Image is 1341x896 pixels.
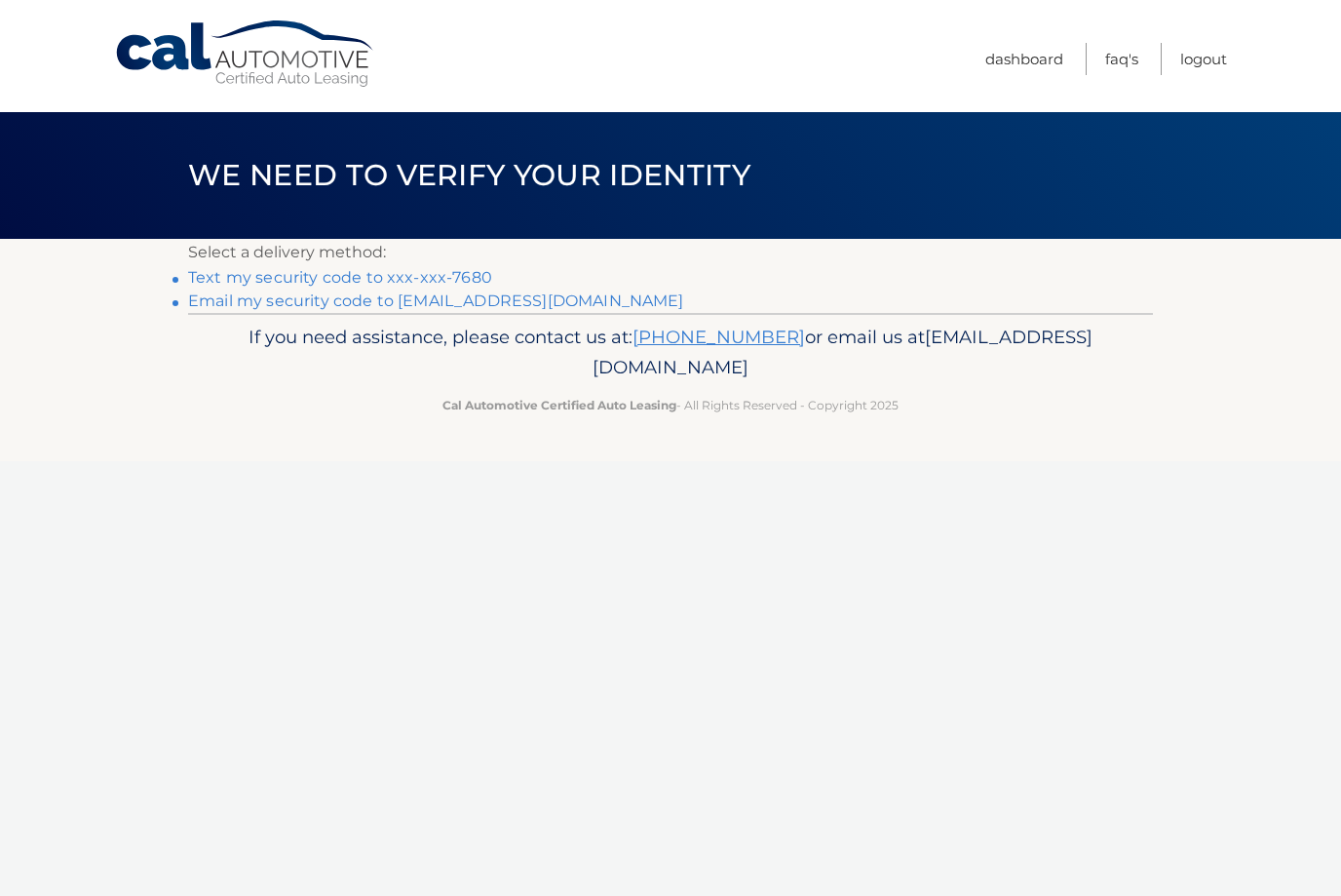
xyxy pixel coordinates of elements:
span: We need to verify your identity [188,157,750,193]
a: Email my security code to [EMAIL_ADDRESS][DOMAIN_NAME] [188,292,684,310]
strong: Cal Automotive Certified Auto Leasing [442,398,676,412]
a: [PHONE_NUMBER] [632,326,805,348]
p: Select a delivery method: [188,239,1153,266]
a: Logout [1180,43,1227,75]
p: - All Rights Reserved - Copyright 2025 [201,395,1140,415]
a: FAQ's [1105,43,1138,75]
p: If you need assistance, please contact us at: or email us at [201,322,1140,384]
a: Text my security code to xxx-xxx-7680 [188,268,492,287]
a: Dashboard [985,43,1063,75]
a: Cal Automotive [114,19,377,89]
